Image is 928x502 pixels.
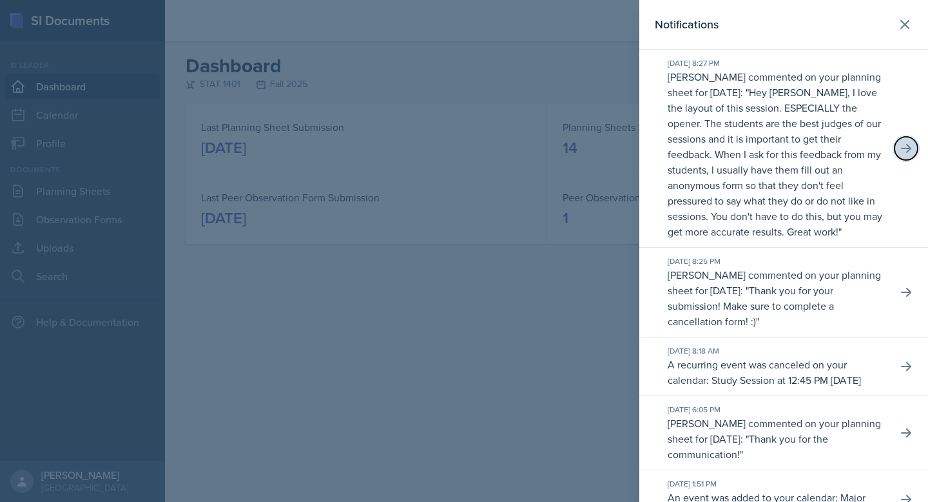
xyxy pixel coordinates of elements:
p: Thank you for your submission! Make sure to complete a cancellation form! :) [668,283,834,328]
div: [DATE] 8:25 PM [668,256,887,267]
div: [DATE] 8:18 AM [668,345,887,357]
div: [DATE] 8:27 PM [668,57,887,69]
p: [PERSON_NAME] commented on your planning sheet for [DATE]: " " [668,267,887,329]
p: [PERSON_NAME] commented on your planning sheet for [DATE]: " " [668,69,887,239]
div: [DATE] 1:51 PM [668,478,887,490]
p: A recurring event was canceled on your calendar: Study Session at 12:45 PM [DATE] [668,357,887,388]
h2: Notifications [655,15,719,34]
div: [DATE] 6:05 PM [668,404,887,416]
p: Hey [PERSON_NAME], I love the layout of this session. ESPECIALLY the opener. The students are the... [668,85,882,239]
p: [PERSON_NAME] commented on your planning sheet for [DATE]: " " [668,416,887,462]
